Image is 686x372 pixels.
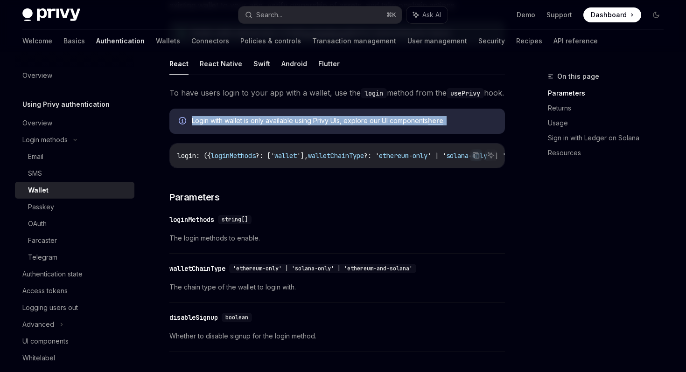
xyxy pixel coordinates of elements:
[28,185,49,196] div: Wallet
[222,216,248,223] span: string[]
[22,285,68,296] div: Access tokens
[386,11,396,19] span: ⌘ K
[15,182,134,199] a: Wallet
[225,314,248,321] span: boolean
[557,71,599,82] span: On this page
[233,265,413,272] span: 'ethereum-only' | 'solana-only' | 'ethereum-and-solana'
[253,53,270,75] button: Swift
[406,7,448,23] button: Ask AI
[240,30,301,52] a: Policies & controls
[169,215,214,224] div: loginMethods
[548,131,671,145] a: Sign in with Ledger on Solana
[546,10,572,20] a: Support
[583,7,641,22] a: Dashboard
[312,30,396,52] a: Transaction management
[413,152,427,160] span: only
[15,148,134,165] a: Email
[169,86,505,99] span: To have users login to your app with a wallet, use the method from the hook.
[548,101,671,116] a: Returns
[256,152,274,160] span: ?: ['
[177,152,196,160] span: login
[169,233,505,244] span: The login methods to enable.
[196,152,211,160] span: : ({
[22,8,80,21] img: dark logo
[516,30,542,52] a: Recipes
[179,117,188,126] svg: Info
[169,313,218,322] div: disableSignup
[548,86,671,101] a: Parameters
[548,116,671,131] a: Usage
[15,199,134,215] a: Passkey
[96,30,145,52] a: Authentication
[15,282,134,299] a: Access tokens
[308,152,364,160] span: walletChainType
[200,53,242,75] button: React Native
[15,333,134,350] a: UI components
[281,53,307,75] button: Android
[517,10,535,20] a: Demo
[446,152,469,160] span: solana
[361,88,387,98] code: login
[28,201,54,213] div: Passkey
[63,30,85,52] a: Basics
[407,30,467,52] a: User management
[169,191,219,204] span: Parameters
[28,235,57,246] div: Farcaster
[409,152,413,160] span: -
[364,152,379,160] span: ?: '
[169,331,505,342] span: Whether to disable signup for the login method.
[28,151,43,162] div: Email
[548,145,671,160] a: Resources
[22,352,55,364] div: Whitelabel
[22,319,54,330] div: Advanced
[22,134,68,145] div: Login methods
[379,152,409,160] span: ethereum
[297,152,308,160] span: '],
[485,149,497,161] button: Ask AI
[478,30,505,52] a: Security
[156,30,180,52] a: Wallets
[649,7,664,22] button: Toggle dark mode
[15,115,134,131] a: Overview
[28,168,42,179] div: SMS
[15,350,134,366] a: Whitelabel
[427,152,446,160] span: ' | '
[591,10,627,20] span: Dashboard
[428,117,443,125] a: here
[553,30,598,52] a: API reference
[22,70,52,81] div: Overview
[169,53,189,75] button: React
[22,269,83,280] div: Authentication state
[211,152,256,160] span: loginMethods
[22,30,52,52] a: Welcome
[191,30,229,52] a: Connectors
[238,7,401,23] button: Search...⌘K
[28,218,47,229] div: OAuth
[192,116,496,125] span: Login with wallet is only available using Privy UIs, explore our UI components .
[15,165,134,182] a: SMS
[469,152,472,160] span: -
[22,99,110,110] h5: Using Privy authentication
[169,282,505,293] span: The chain type of the wallet to login with.
[15,299,134,316] a: Logging users out
[318,53,340,75] button: Flutter
[15,232,134,249] a: Farcaster
[22,302,78,313] div: Logging users out
[274,152,297,160] span: wallet
[22,117,52,129] div: Overview
[22,336,69,347] div: UI components
[15,67,134,84] a: Overview
[256,9,282,21] div: Search...
[28,252,57,263] div: Telegram
[422,10,441,20] span: Ask AI
[470,149,482,161] button: Copy the contents from the code block
[447,88,484,98] code: usePrivy
[15,249,134,266] a: Telegram
[15,215,134,232] a: OAuth
[15,266,134,282] a: Authentication state
[169,264,225,273] div: walletChainType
